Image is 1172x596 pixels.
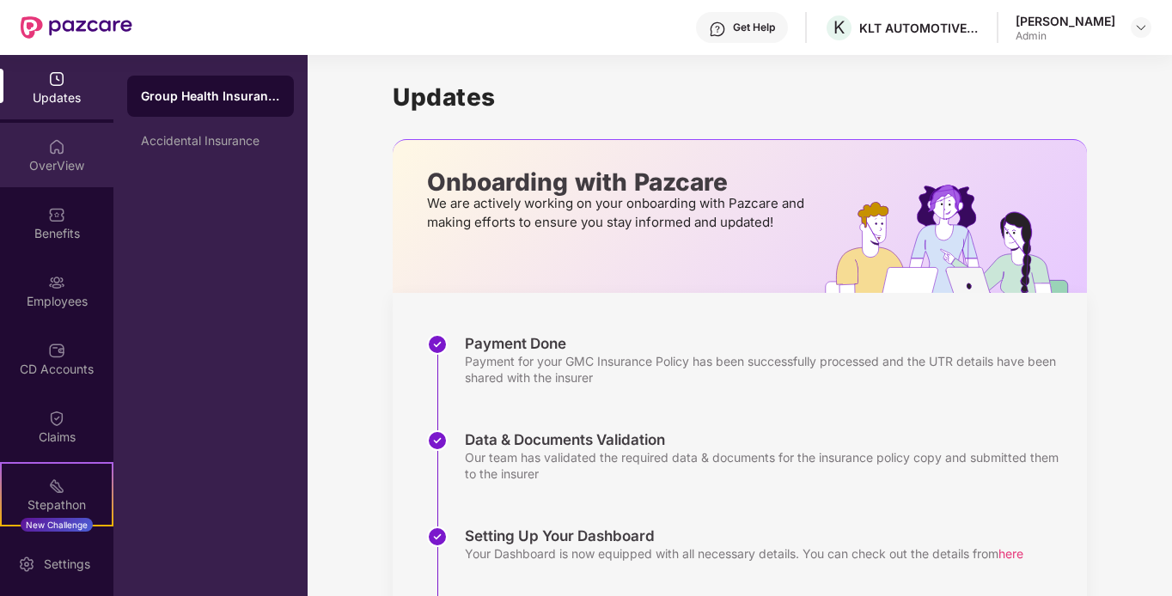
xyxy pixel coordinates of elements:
[825,185,1087,293] img: hrOnboarding
[48,138,65,155] img: svg+xml;base64,PHN2ZyBpZD0iSG9tZSIgeG1sbnM9Imh0dHA6Ly93d3cudzMub3JnLzIwMDAvc3ZnIiB3aWR0aD0iMjAiIG...
[18,556,35,573] img: svg+xml;base64,PHN2ZyBpZD0iU2V0dGluZy0yMHgyMCIgeG1sbnM9Imh0dHA6Ly93d3cudzMub3JnLzIwMDAvc3ZnIiB3aW...
[48,410,65,427] img: svg+xml;base64,PHN2ZyBpZD0iQ2xhaW0iIHhtbG5zPSJodHRwOi8vd3d3LnczLm9yZy8yMDAwL3N2ZyIgd2lkdGg9IjIwIi...
[733,21,775,34] div: Get Help
[465,430,1070,449] div: Data & Documents Validation
[48,274,65,291] img: svg+xml;base64,PHN2ZyBpZD0iRW1wbG95ZWVzIiB4bWxucz0iaHR0cDovL3d3dy53My5vcmcvMjAwMC9zdmciIHdpZHRoPS...
[427,174,809,190] p: Onboarding with Pazcare
[427,526,448,547] img: svg+xml;base64,PHN2ZyBpZD0iU3RlcC1Eb25lLTMyeDMyIiB4bWxucz0iaHR0cDovL3d3dy53My5vcmcvMjAwMC9zdmciIH...
[465,545,1023,562] div: Your Dashboard is now equipped with all necessary details. You can check out the details from
[2,496,112,514] div: Stepathon
[427,334,448,355] img: svg+xml;base64,PHN2ZyBpZD0iU3RlcC1Eb25lLTMyeDMyIiB4bWxucz0iaHR0cDovL3d3dy53My5vcmcvMjAwMC9zdmciIH...
[1134,21,1148,34] img: svg+xml;base64,PHN2ZyBpZD0iRHJvcGRvd24tMzJ4MzIiIHhtbG5zPSJodHRwOi8vd3d3LnczLm9yZy8yMDAwL3N2ZyIgd2...
[39,556,95,573] div: Settings
[48,206,65,223] img: svg+xml;base64,PHN2ZyBpZD0iQmVuZWZpdHMiIHhtbG5zPSJodHRwOi8vd3d3LnczLm9yZy8yMDAwL3N2ZyIgd2lkdGg9Ij...
[427,194,809,232] p: We are actively working on your onboarding with Pazcare and making efforts to ensure you stay inf...
[21,518,93,532] div: New Challenge
[465,449,1070,482] div: Our team has validated the required data & documents for the insurance policy copy and submitted ...
[393,82,1087,112] h1: Updates
[141,134,280,148] div: Accidental Insurance
[998,546,1023,561] span: here
[709,21,726,38] img: svg+xml;base64,PHN2ZyBpZD0iSGVscC0zMngzMiIgeG1sbnM9Imh0dHA6Ly93d3cudzMub3JnLzIwMDAvc3ZnIiB3aWR0aD...
[465,526,1023,545] div: Setting Up Your Dashboard
[48,342,65,359] img: svg+xml;base64,PHN2ZyBpZD0iQ0RfQWNjb3VudHMiIGRhdGEtbmFtZT0iQ0QgQWNjb3VudHMiIHhtbG5zPSJodHRwOi8vd3...
[833,17,845,38] span: K
[48,70,65,88] img: svg+xml;base64,PHN2ZyBpZD0iVXBkYXRlZCIgeG1sbnM9Imh0dHA6Ly93d3cudzMub3JnLzIwMDAvc3ZnIiB3aWR0aD0iMj...
[1016,29,1115,43] div: Admin
[21,16,132,39] img: New Pazcare Logo
[141,88,280,105] div: Group Health Insurance
[465,353,1070,386] div: Payment for your GMC Insurance Policy has been successfully processed and the UTR details have be...
[465,334,1070,353] div: Payment Done
[48,477,65,495] img: svg+xml;base64,PHN2ZyB4bWxucz0iaHR0cDovL3d3dy53My5vcmcvMjAwMC9zdmciIHdpZHRoPSIyMSIgaGVpZ2h0PSIyMC...
[427,430,448,451] img: svg+xml;base64,PHN2ZyBpZD0iU3RlcC1Eb25lLTMyeDMyIiB4bWxucz0iaHR0cDovL3d3dy53My5vcmcvMjAwMC9zdmciIH...
[859,20,980,36] div: KLT AUTOMOTIVE AND TUBULAR PRODUCTS LTD
[1016,13,1115,29] div: [PERSON_NAME]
